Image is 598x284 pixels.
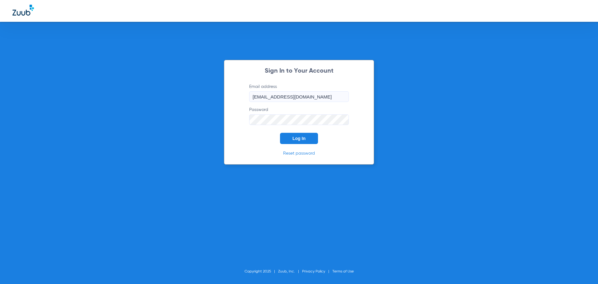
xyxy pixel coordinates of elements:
[332,270,354,273] a: Terms of Use
[244,268,278,275] li: Copyright 2025
[249,84,349,102] label: Email address
[249,91,349,102] input: Email address
[278,268,302,275] li: Zuub, Inc.
[12,5,34,16] img: Zuub Logo
[249,114,349,125] input: Password
[302,270,325,273] a: Privacy Policy
[240,68,358,74] h2: Sign In to Your Account
[249,107,349,125] label: Password
[567,254,598,284] iframe: Chat Widget
[280,133,318,144] button: Log In
[292,136,306,141] span: Log In
[283,151,315,156] a: Reset password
